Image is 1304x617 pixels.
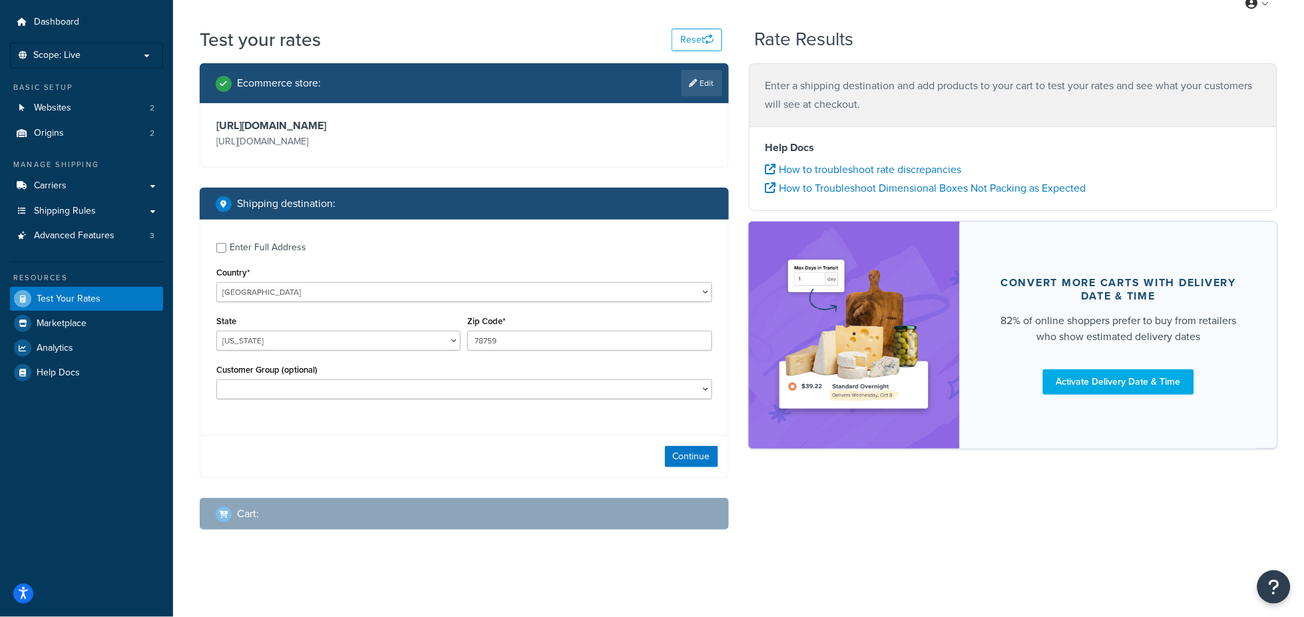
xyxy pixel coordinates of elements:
label: State [216,316,236,326]
span: Origins [34,128,64,139]
li: Origins [10,121,163,146]
a: Websites2 [10,96,163,120]
input: Enter Full Address [216,243,226,253]
span: Websites [34,103,71,114]
label: Country* [216,268,250,278]
span: Shipping Rules [34,206,96,217]
span: Test Your Rates [37,294,101,305]
button: Continue [665,446,718,467]
label: Customer Group (optional) [216,365,318,375]
h2: Rate Results [755,29,854,50]
a: Analytics [10,336,163,360]
div: Enter Full Address [230,238,306,257]
div: Basic Setup [10,82,163,93]
a: Help Docs [10,361,163,385]
h3: [URL][DOMAIN_NAME] [216,119,461,132]
span: Marketplace [37,318,87,329]
a: Edit [682,70,722,97]
a: Test Your Rates [10,287,163,311]
p: [URL][DOMAIN_NAME] [216,132,461,151]
span: 2 [150,103,154,114]
a: Shipping Rules [10,199,163,224]
a: How to troubleshoot rate discrepancies [765,162,962,177]
a: Marketplace [10,311,163,335]
span: 2 [150,128,154,139]
span: Advanced Features [34,230,114,242]
label: Zip Code* [467,316,505,326]
span: Dashboard [34,17,79,28]
span: Analytics [37,343,73,354]
span: Scope: Live [33,50,81,61]
a: Advanced Features3 [10,224,163,248]
img: feature-image-ddt-36eae7f7280da8017bfb280eaccd9c446f90b1fe08728e4019434db127062ab4.png [771,242,937,429]
div: 82% of online shoppers prefer to buy from retailers who show estimated delivery dates [992,313,1245,345]
button: Open Resource Center [1257,570,1291,604]
div: Convert more carts with delivery date & time [992,276,1245,303]
h2: Ecommerce store : [237,77,321,89]
a: Dashboard [10,10,163,35]
h4: Help Docs [765,140,1261,156]
li: Advanced Features [10,224,163,248]
div: Manage Shipping [10,159,163,170]
button: Reset [672,29,722,51]
span: 3 [150,230,154,242]
a: Origins2 [10,121,163,146]
p: Enter a shipping destination and add products to your cart to test your rates and see what your c... [765,77,1261,114]
h2: Cart : [237,508,259,520]
span: Carriers [34,180,67,192]
a: Activate Delivery Date & Time [1043,369,1194,395]
a: Carriers [10,174,163,198]
a: How to Troubleshoot Dimensional Boxes Not Packing as Expected [765,180,1086,196]
span: Help Docs [37,367,80,379]
li: Websites [10,96,163,120]
div: Resources [10,272,163,284]
h1: Test your rates [200,27,321,53]
h2: Shipping destination : [237,198,335,210]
